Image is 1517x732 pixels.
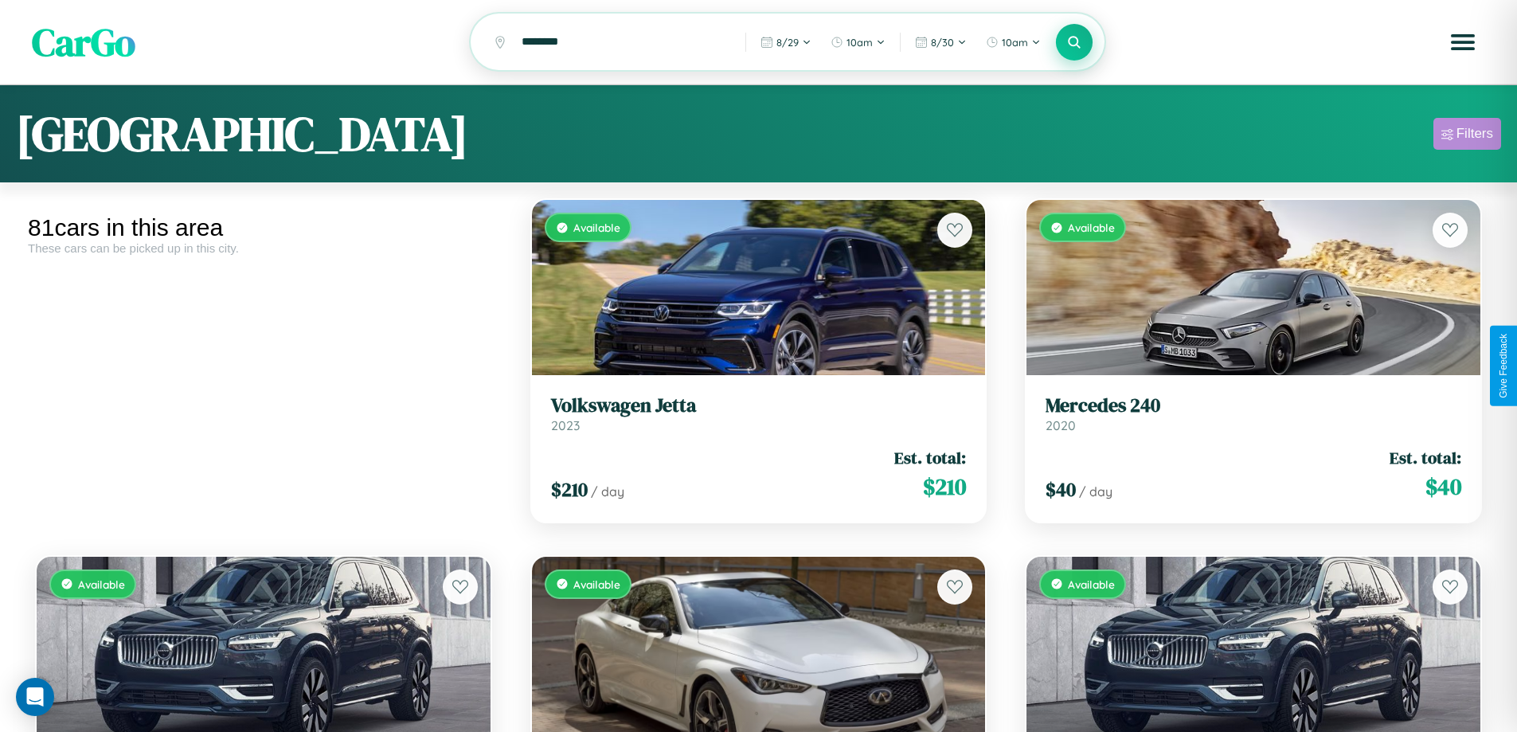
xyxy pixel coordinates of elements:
span: / day [591,483,624,499]
span: Available [78,577,125,591]
button: Open menu [1441,20,1485,65]
button: Filters [1433,118,1501,150]
span: Available [573,221,620,234]
button: 8/30 [907,29,975,55]
h3: Volkswagen Jetta [551,394,967,417]
span: 10am [1002,36,1028,49]
span: Available [1068,221,1115,234]
button: 8/29 [753,29,819,55]
span: 2023 [551,417,580,433]
span: Est. total: [894,446,966,469]
span: 2020 [1046,417,1076,433]
span: 8 / 29 [776,36,799,49]
span: 8 / 30 [931,36,954,49]
a: Volkswagen Jetta2023 [551,394,967,433]
span: / day [1079,483,1112,499]
span: Available [573,577,620,591]
span: CarGo [32,16,135,69]
span: Est. total: [1390,446,1461,469]
button: 10am [978,29,1049,55]
span: Available [1068,577,1115,591]
div: These cars can be picked up in this city. [28,241,499,255]
span: 10am [846,36,873,49]
a: Mercedes 2402020 [1046,394,1461,433]
h1: [GEOGRAPHIC_DATA] [16,101,468,166]
div: Open Intercom Messenger [16,678,54,716]
div: Filters [1456,126,1493,142]
span: $ 40 [1046,476,1076,503]
span: $ 210 [551,476,588,503]
div: 81 cars in this area [28,214,499,241]
div: Give Feedback [1498,334,1509,398]
span: $ 210 [923,471,966,503]
span: $ 40 [1425,471,1461,503]
button: 10am [823,29,893,55]
h3: Mercedes 240 [1046,394,1461,417]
